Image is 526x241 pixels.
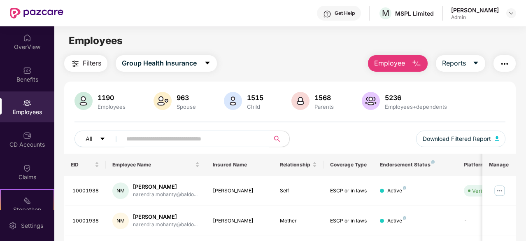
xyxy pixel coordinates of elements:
div: Mother [280,217,317,225]
div: 1515 [245,94,265,102]
div: 1568 [313,94,335,102]
span: search [269,136,285,142]
div: Platform Status [464,161,509,168]
div: ESCP or in laws [330,187,367,195]
img: svg+xml;base64,PHN2ZyBpZD0iQmVuZWZpdHMiIHhtbG5zPSJodHRwOi8vd3d3LnczLm9yZy8yMDAwL3N2ZyIgd2lkdGg9Ij... [23,66,31,75]
div: Spouse [175,103,198,110]
img: svg+xml;base64,PHN2ZyB4bWxucz0iaHR0cDovL3d3dy53My5vcmcvMjAwMC9zdmciIHdpZHRoPSIyNCIgaGVpZ2h0PSIyNC... [500,59,510,69]
img: svg+xml;base64,PHN2ZyB4bWxucz0iaHR0cDovL3d3dy53My5vcmcvMjAwMC9zdmciIHdpZHRoPSIyMSIgaGVpZ2h0PSIyMC... [23,197,31,205]
div: [PERSON_NAME] [213,187,267,195]
span: caret-down [204,60,211,67]
img: svg+xml;base64,PHN2ZyBpZD0iSG9tZSIgeG1sbnM9Imh0dHA6Ly93d3cudzMub3JnLzIwMDAvc3ZnIiB3aWR0aD0iMjAiIG... [23,34,31,42]
div: [PERSON_NAME] [213,217,267,225]
div: Verified [472,187,492,195]
div: 10001938 [72,187,100,195]
th: EID [64,154,106,176]
div: Parents [313,103,335,110]
div: 963 [175,94,198,102]
div: Stepathon [1,206,54,214]
span: EID [71,161,93,168]
div: Admin [451,14,499,21]
img: svg+xml;base64,PHN2ZyB4bWxucz0iaHR0cDovL3d3dy53My5vcmcvMjAwMC9zdmciIHhtbG5zOnhsaW5rPSJodHRwOi8vd3... [74,92,93,110]
span: M [382,8,389,18]
div: [PERSON_NAME] [133,213,198,221]
span: Download Filtered Report [423,134,491,143]
th: Manage [482,154,516,176]
button: Filters [64,55,107,72]
span: caret-down [100,136,105,143]
span: Reports [442,58,466,68]
th: Relationship [273,154,324,176]
img: svg+xml;base64,PHN2ZyBpZD0iQ2xhaW0iIHhtbG5zPSJodHRwOi8vd3d3LnczLm9yZy8yMDAwL3N2ZyIgd2lkdGg9IjIwIi... [23,164,31,172]
img: svg+xml;base64,PHN2ZyB4bWxucz0iaHR0cDovL3d3dy53My5vcmcvMjAwMC9zdmciIHdpZHRoPSI4IiBoZWlnaHQ9IjgiIH... [403,216,406,220]
span: Filters [83,58,101,68]
div: 10001938 [72,217,100,225]
div: Active [387,187,406,195]
div: Employees+dependents [383,103,449,110]
img: svg+xml;base64,PHN2ZyB4bWxucz0iaHR0cDovL3d3dy53My5vcmcvMjAwMC9zdmciIHhtbG5zOnhsaW5rPSJodHRwOi8vd3... [154,92,172,110]
img: svg+xml;base64,PHN2ZyB4bWxucz0iaHR0cDovL3d3dy53My5vcmcvMjAwMC9zdmciIHdpZHRoPSI4IiBoZWlnaHQ9IjgiIH... [403,186,406,190]
button: search [269,131,290,147]
img: svg+xml;base64,PHN2ZyB4bWxucz0iaHR0cDovL3d3dy53My5vcmcvMjAwMC9zdmciIHhtbG5zOnhsaW5rPSJodHRwOi8vd3... [412,59,421,69]
span: caret-down [472,60,479,67]
div: Endorsement Status [380,161,450,168]
td: - [457,206,516,236]
img: svg+xml;base64,PHN2ZyB4bWxucz0iaHR0cDovL3d3dy53My5vcmcvMjAwMC9zdmciIHdpZHRoPSI4IiBoZWlnaHQ9IjgiIH... [431,160,435,164]
div: 1190 [96,94,127,102]
span: Employee [374,58,405,68]
div: narendra.mohanty@baldo... [133,191,198,199]
button: Download Filtered Report [416,131,506,147]
span: Employees [69,35,123,47]
button: Employee [368,55,428,72]
img: svg+xml;base64,PHN2ZyB4bWxucz0iaHR0cDovL3d3dy53My5vcmcvMjAwMC9zdmciIHhtbG5zOnhsaW5rPSJodHRwOi8vd3... [495,136,499,141]
th: Employee Name [106,154,206,176]
div: Get Help [335,10,355,16]
th: Insured Name [206,154,273,176]
span: Relationship [280,161,311,168]
img: svg+xml;base64,PHN2ZyB4bWxucz0iaHR0cDovL3d3dy53My5vcmcvMjAwMC9zdmciIHhtbG5zOnhsaW5rPSJodHRwOi8vd3... [362,92,380,110]
div: [PERSON_NAME] [133,183,198,191]
img: manageButton [493,184,506,197]
button: Group Health Insurancecaret-down [116,55,217,72]
img: svg+xml;base64,PHN2ZyBpZD0iSGVscC0zMngzMiIgeG1sbnM9Imh0dHA6Ly93d3cudzMub3JnLzIwMDAvc3ZnIiB3aWR0aD... [323,10,331,18]
img: svg+xml;base64,PHN2ZyBpZD0iRHJvcGRvd24tMzJ4MzIiIHhtbG5zPSJodHRwOi8vd3d3LnczLm9yZy8yMDAwL3N2ZyIgd2... [508,10,514,16]
img: svg+xml;base64,PHN2ZyB4bWxucz0iaHR0cDovL3d3dy53My5vcmcvMjAwMC9zdmciIHhtbG5zOnhsaW5rPSJodHRwOi8vd3... [291,92,310,110]
div: Active [387,217,406,225]
img: svg+xml;base64,PHN2ZyB4bWxucz0iaHR0cDovL3d3dy53My5vcmcvMjAwMC9zdmciIHdpZHRoPSIyNCIgaGVpZ2h0PSIyNC... [70,59,80,69]
div: Employees [96,103,127,110]
img: svg+xml;base64,PHN2ZyBpZD0iRW1wbG95ZWVzIiB4bWxucz0iaHR0cDovL3d3dy53My5vcmcvMjAwMC9zdmciIHdpZHRoPS... [23,99,31,107]
div: Child [245,103,265,110]
div: Self [280,187,317,195]
img: svg+xml;base64,PHN2ZyBpZD0iQ0RfQWNjb3VudHMiIGRhdGEtbmFtZT0iQ0QgQWNjb3VudHMiIHhtbG5zPSJodHRwOi8vd3... [23,131,31,140]
img: svg+xml;base64,PHN2ZyBpZD0iU2V0dGluZy0yMHgyMCIgeG1sbnM9Imh0dHA6Ly93d3cudzMub3JnLzIwMDAvc3ZnIiB3aW... [9,222,17,230]
span: All [86,134,92,143]
div: MSPL Limited [395,9,434,17]
div: narendra.mohanty@baldo... [133,221,198,229]
img: New Pazcare Logo [10,8,63,19]
div: 5236 [383,94,449,102]
div: NM [112,213,129,229]
div: NM [112,183,129,199]
div: ESCP or in laws [330,217,367,225]
div: [PERSON_NAME] [451,6,499,14]
img: svg+xml;base64,PHN2ZyB4bWxucz0iaHR0cDovL3d3dy53My5vcmcvMjAwMC9zdmciIHhtbG5zOnhsaW5rPSJodHRwOi8vd3... [224,92,242,110]
span: Employee Name [112,161,193,168]
button: Reportscaret-down [436,55,485,72]
th: Coverage Type [324,154,374,176]
span: Group Health Insurance [122,58,197,68]
div: Settings [19,222,46,230]
button: Allcaret-down [74,131,125,147]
